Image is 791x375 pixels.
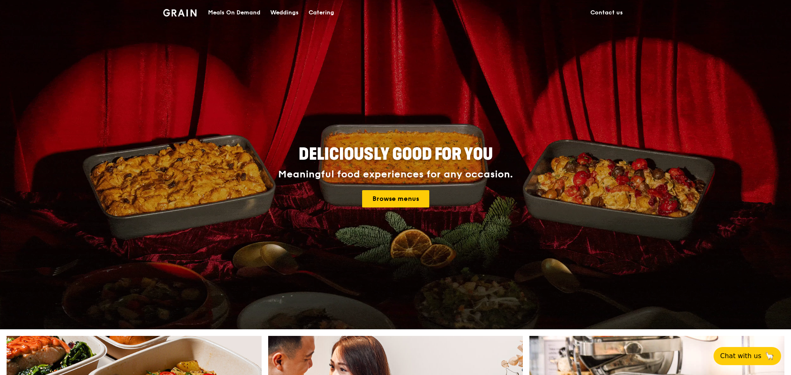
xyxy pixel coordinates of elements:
div: Meaningful food experiences for any occasion. [247,169,544,180]
a: Browse menus [362,190,429,207]
span: Chat with us [720,351,761,361]
span: Deliciously good for you [299,144,493,164]
div: Meals On Demand [208,0,260,25]
a: Contact us [585,0,628,25]
button: Chat with us🦙 [714,347,781,365]
span: 🦙 [765,351,775,361]
img: Grain [163,9,197,16]
a: Catering [304,0,339,25]
div: Weddings [270,0,299,25]
a: Weddings [265,0,304,25]
div: Catering [309,0,334,25]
